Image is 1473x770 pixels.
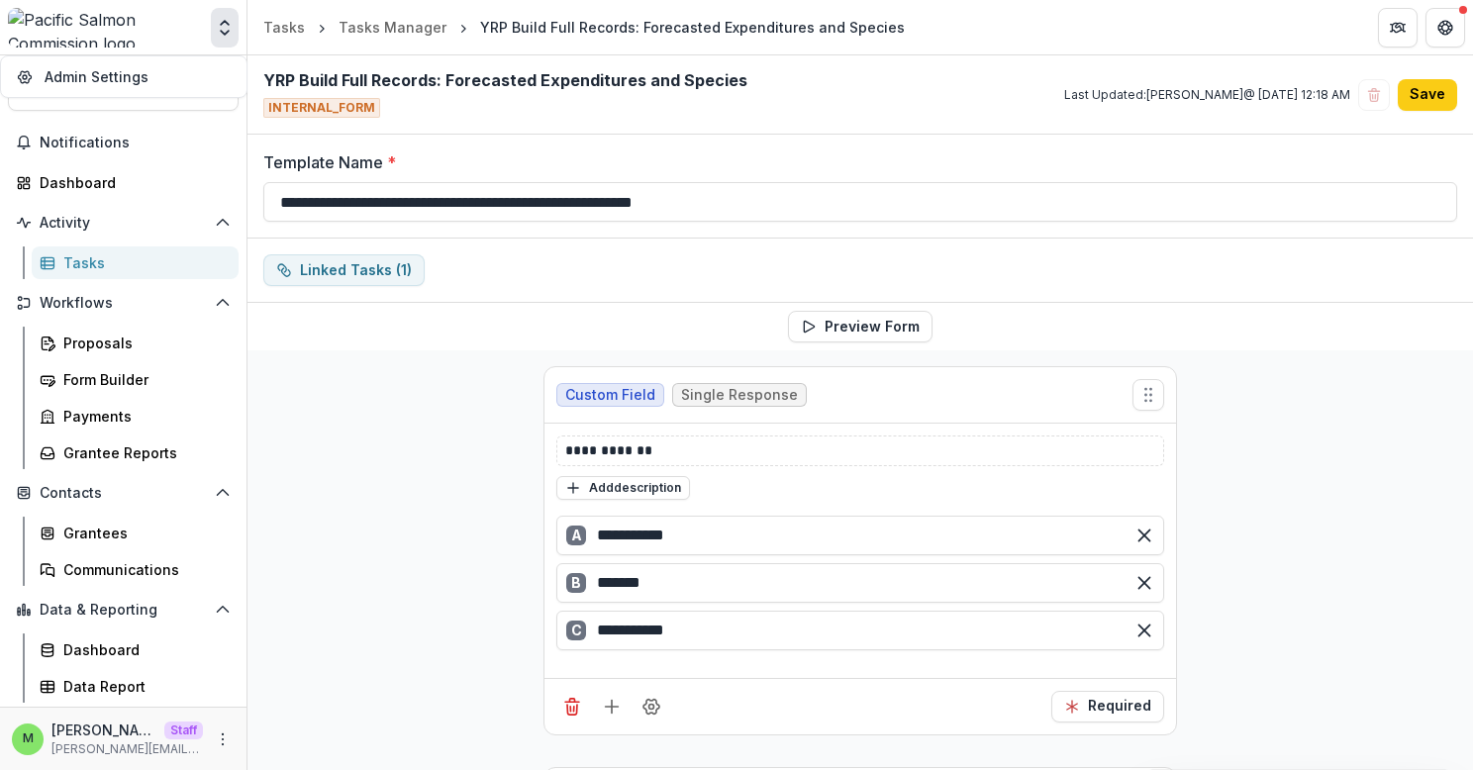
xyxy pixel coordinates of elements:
[263,150,1445,174] label: Template Name
[63,369,223,390] div: Form Builder
[1398,79,1457,111] button: Save
[63,406,223,427] div: Payments
[51,720,156,740] p: [PERSON_NAME]
[63,333,223,353] div: Proposals
[40,602,207,619] span: Data & Reporting
[63,559,223,580] div: Communications
[1129,567,1160,599] button: Remove option
[32,633,239,666] a: Dashboard
[51,740,203,758] p: [PERSON_NAME][EMAIL_ADDRESS][DOMAIN_NAME]
[63,676,223,697] div: Data Report
[566,621,586,640] div: C
[40,295,207,312] span: Workflows
[1051,691,1164,722] button: Required
[1358,79,1390,111] button: Delete template
[211,8,239,48] button: Open entity switcher
[566,526,586,545] div: A
[8,287,239,319] button: Open Workflows
[681,387,798,404] span: Single Response
[32,327,239,359] a: Proposals
[40,135,231,151] span: Notifications
[331,13,454,42] a: Tasks Manager
[164,722,203,739] p: Staff
[566,573,586,593] div: B
[263,254,425,286] button: dependent-tasks
[263,98,380,118] span: INTERNAL_FORM
[32,246,239,279] a: Tasks
[8,8,203,48] img: Pacific Salmon Commission logo
[32,670,239,703] a: Data Report
[23,732,34,745] div: Mary
[32,400,239,433] a: Payments
[8,594,239,626] button: Open Data & Reporting
[565,387,655,404] span: Custom Field
[1129,520,1160,551] button: Remove option
[263,17,305,38] div: Tasks
[63,523,223,543] div: Grantees
[32,436,239,469] a: Grantee Reports
[788,311,933,342] button: Preview Form
[1064,86,1350,104] p: Last Updated: [PERSON_NAME] @ [DATE] 12:18 AM
[1132,379,1164,411] button: Move field
[263,71,747,90] h2: YRP Build Full Records: Forecasted Expenditures and Species
[556,691,588,722] button: Delete field
[32,363,239,396] a: Form Builder
[63,442,223,463] div: Grantee Reports
[63,252,223,273] div: Tasks
[255,13,313,42] a: Tasks
[1378,8,1418,48] button: Partners
[556,476,690,500] button: Adddescription
[255,13,913,42] nav: breadcrumb
[636,691,667,722] button: Field Settings
[40,215,207,232] span: Activity
[8,127,239,158] button: Notifications
[1129,615,1160,646] button: Remove option
[40,485,207,502] span: Contacts
[63,639,223,660] div: Dashboard
[8,207,239,239] button: Open Activity
[211,727,235,751] button: More
[32,553,239,586] a: Communications
[8,166,239,199] a: Dashboard
[339,17,446,38] div: Tasks Manager
[40,172,223,193] div: Dashboard
[480,17,905,38] div: YRP Build Full Records: Forecasted Expenditures and Species
[1425,8,1465,48] button: Get Help
[8,477,239,509] button: Open Contacts
[596,691,628,722] button: Add field
[32,517,239,549] a: Grantees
